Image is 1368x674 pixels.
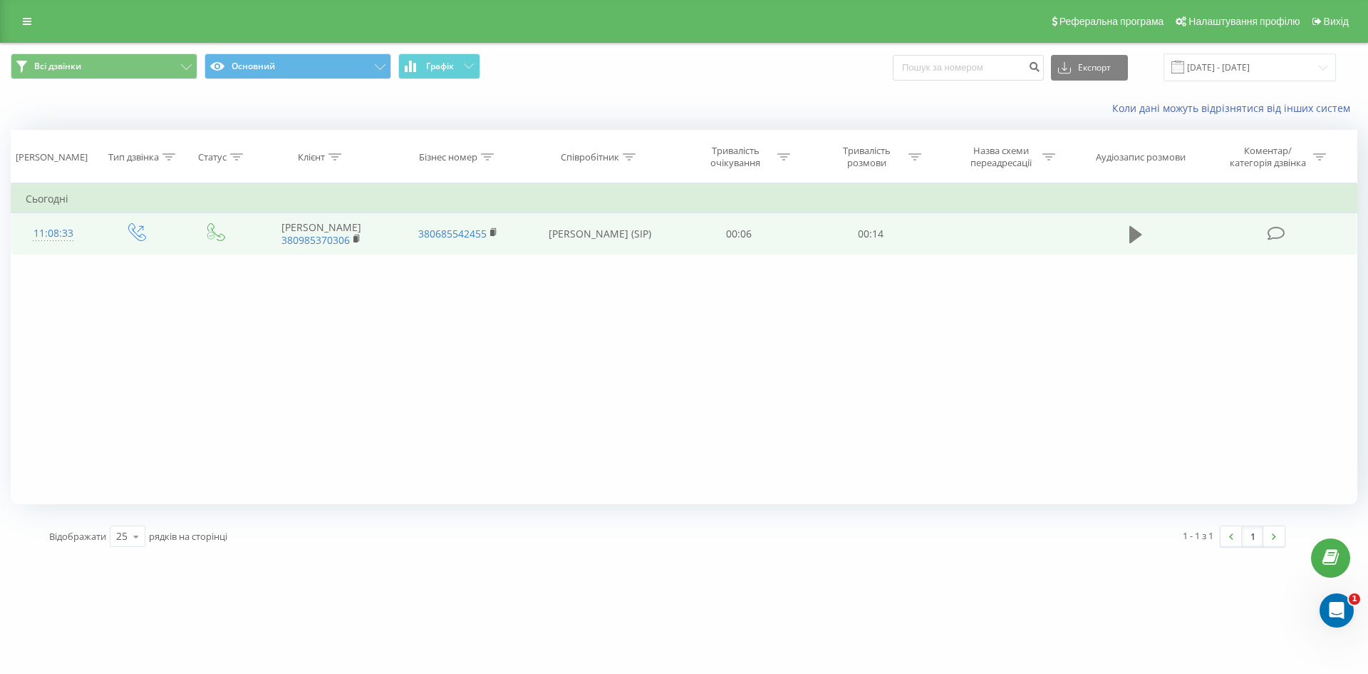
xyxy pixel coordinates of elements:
[698,145,774,169] div: Тривалість очікування
[1051,55,1128,81] button: Експорт
[526,213,673,255] td: [PERSON_NAME] (SIP)
[26,220,81,247] div: 11:08:33
[1226,145,1310,169] div: Коментар/категорія дзвінка
[149,530,227,543] span: рядків на сторінці
[16,151,88,163] div: [PERSON_NAME]
[1183,529,1213,543] div: 1 - 1 з 1
[829,145,905,169] div: Тривалість розмови
[108,151,159,163] div: Тип дзвінка
[34,61,81,72] span: Всі дзвінки
[1242,526,1263,546] a: 1
[893,55,1044,81] input: Пошук за номером
[11,53,197,79] button: Всі дзвінки
[426,61,454,71] span: Графік
[198,151,227,163] div: Статус
[1349,593,1360,605] span: 1
[116,529,128,543] div: 25
[204,53,391,79] button: Основний
[11,185,1357,213] td: Сьогодні
[281,233,350,247] a: 380985370306
[561,151,619,163] div: Співробітник
[1059,16,1164,27] span: Реферальна програма
[419,151,477,163] div: Бізнес номер
[418,227,487,240] a: 380685542455
[1324,16,1349,27] span: Вихід
[963,145,1039,169] div: Назва схеми переадресації
[673,213,804,255] td: 00:06
[1188,16,1300,27] span: Налаштування профілю
[253,213,390,255] td: [PERSON_NAME]
[1096,151,1186,163] div: Аудіозапис розмови
[298,151,325,163] div: Клієнт
[49,530,106,543] span: Відображати
[1112,101,1357,115] a: Коли дані можуть відрізнятися вiд інших систем
[1320,593,1354,628] iframe: Intercom live chat
[398,53,480,79] button: Графік
[804,213,936,255] td: 00:14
